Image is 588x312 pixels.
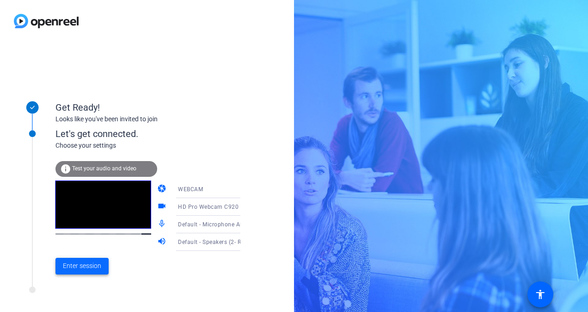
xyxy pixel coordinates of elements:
span: Default - Speakers (2- Realtek(R) Audio) [178,238,284,245]
span: WEBCAM [178,186,203,193]
button: Enter session [55,258,109,275]
span: Enter session [63,261,101,271]
div: Looks like you've been invited to join [55,114,240,124]
div: Let's get connected. [55,127,259,141]
mat-icon: videocam [157,201,168,212]
span: Test your audio and video [72,165,136,172]
div: Choose your settings [55,141,259,150]
mat-icon: info [60,163,71,175]
mat-icon: camera [157,184,168,195]
mat-icon: volume_up [157,237,168,248]
mat-icon: accessibility [535,289,546,300]
span: Default - Microphone Array (2- Intel® Smart Sound Technology for Digital Microphones) [178,220,414,228]
div: Get Ready! [55,100,240,114]
mat-icon: mic_none [157,219,168,230]
span: HD Pro Webcam C920 (046d:082d) [178,203,274,210]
